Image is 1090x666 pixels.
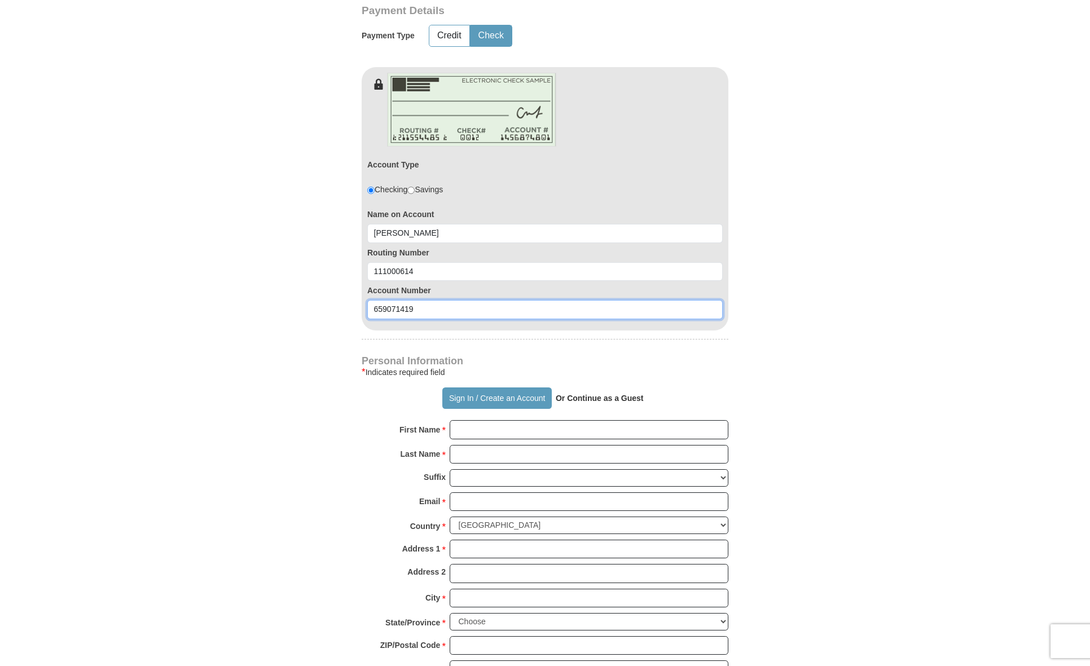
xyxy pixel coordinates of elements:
[471,25,512,46] button: Check
[362,356,728,365] h4: Personal Information
[429,25,469,46] button: Credit
[367,184,443,195] div: Checking Savings
[385,615,440,630] strong: State/Province
[556,394,644,403] strong: Or Continue as a Guest
[362,5,649,17] h3: Payment Details
[367,209,723,220] label: Name on Account
[442,387,551,409] button: Sign In / Create an Account
[419,493,440,509] strong: Email
[362,31,415,41] h5: Payment Type
[425,590,440,606] strong: City
[424,469,446,485] strong: Suffix
[367,285,723,296] label: Account Number
[410,518,441,534] strong: Country
[402,541,441,557] strong: Address 1
[387,73,556,147] img: check-en.png
[362,365,728,379] div: Indicates required field
[367,247,723,258] label: Routing Number
[401,446,441,462] strong: Last Name
[367,159,419,170] label: Account Type
[380,637,441,653] strong: ZIP/Postal Code
[407,564,446,580] strong: Address 2
[399,422,440,438] strong: First Name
